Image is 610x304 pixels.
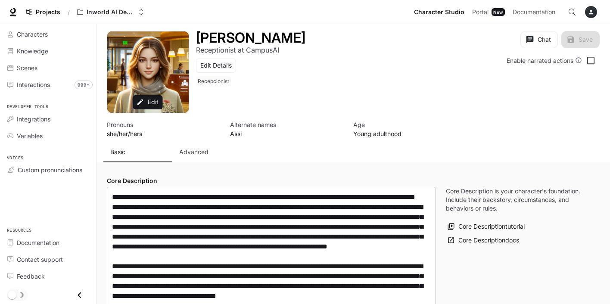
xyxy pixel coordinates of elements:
[472,7,489,18] span: Portal
[230,129,343,138] p: Assi
[17,80,50,89] span: Interactions
[353,120,466,138] button: Open character details dialog
[64,8,73,17] div: /
[230,120,343,129] p: Alternate names
[18,165,82,174] span: Custom pronunciations
[107,177,436,185] h4: Core Description
[3,60,93,75] a: Scenes
[469,3,508,21] a: PortalNew
[520,31,558,48] button: Chat
[73,3,148,21] button: Open workspace menu
[75,81,93,89] span: 999+
[196,31,305,45] button: Open character details dialog
[110,148,125,156] p: Basic
[17,63,37,72] span: Scenes
[196,76,233,87] span: Recepcionist
[446,233,521,248] a: Core Descriptiondocs
[107,31,189,113] div: Avatar image
[3,128,93,143] a: Variables
[17,47,48,56] span: Knowledge
[414,7,464,18] span: Character Studio
[446,220,527,234] button: Core Descriptiontutorial
[411,3,468,21] a: Character Studio
[107,129,220,138] p: she/her/hers
[353,129,466,138] p: Young adulthood
[196,45,279,55] button: Open character details dialog
[3,43,93,59] a: Knowledge
[107,120,220,129] p: Pronouns
[17,238,59,247] span: Documentation
[179,148,209,156] p: Advanced
[509,3,562,21] a: Documentation
[563,3,581,21] button: Open Command Menu
[198,78,229,85] p: Recepcionist
[492,8,505,16] div: New
[3,269,93,284] a: Feedback
[513,7,555,18] span: Documentation
[8,290,16,299] span: Dark mode toggle
[17,131,43,140] span: Variables
[353,120,466,129] p: Age
[17,115,50,124] span: Integrations
[196,76,233,90] button: Open character details dialog
[107,120,220,138] button: Open character details dialog
[22,3,64,21] a: Go to projects
[87,9,135,16] p: Inworld AI Demos kamil
[3,162,93,177] a: Custom pronunciations
[3,235,93,250] a: Documentation
[3,27,93,42] a: Characters
[17,272,45,281] span: Feedback
[107,31,189,113] button: Open character avatar dialog
[196,59,236,73] button: Edit Details
[196,29,305,46] h1: [PERSON_NAME]
[17,30,48,39] span: Characters
[446,187,589,213] p: Core Description is your character's foundation. Include their backstory, circumstances, and beha...
[3,252,93,267] a: Contact support
[230,120,343,138] button: Open character details dialog
[3,112,93,127] a: Integrations
[36,9,60,16] span: Projects
[70,286,89,304] button: Close drawer
[3,77,93,92] a: Interactions
[196,46,279,54] p: Receptionist at CampusAI
[17,255,63,264] span: Contact support
[133,95,163,109] button: Edit
[507,56,582,65] div: Enable narrated actions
